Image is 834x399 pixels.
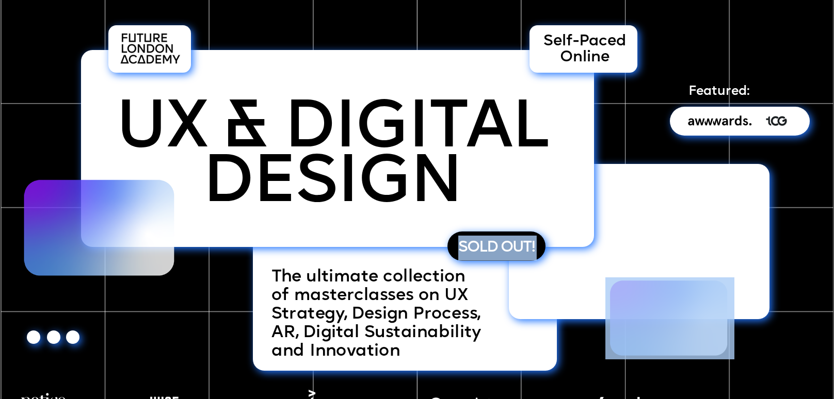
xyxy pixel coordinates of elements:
[271,287,491,359] span: of masterclasses on UX Strategy, Design Process, AR, Digital Sustainability and Innovation
[560,50,610,65] span: Online
[543,34,626,49] span: Self-Paced
[115,28,189,71] img: upload-2f72e7a8-3806-41e8-b55b-d754ac055a4a.png
[683,113,754,127] img: upload-8783a1b0-8560-4fe4-8ef7-4e3582bab748.png
[688,86,750,98] span: Featured:
[605,277,735,359] img: upload-94f4bbef-853c-4774-840a-29e6436388d2.png
[459,241,534,256] span: SOLD OUT!
[271,268,466,285] span: The ultimate collection
[766,116,788,126] img: upload-f72bce06-d802-4c21-aae5-a3878592ec88.png
[116,96,564,218] span: UX & DIGITAL DESIGN
[18,177,184,281] img: upload-ea0d9a77-446e-4c0d-8353-c6b5c2ac9b3a.png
